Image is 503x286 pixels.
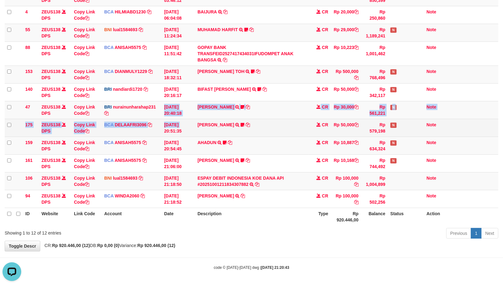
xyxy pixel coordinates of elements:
[198,27,238,32] a: MUHAMAD HARFIT
[115,158,141,163] a: ANISAH5575
[39,208,71,225] th: Website
[137,243,175,248] strong: Rp 920.446,00 (12)
[427,69,436,74] a: Note
[74,122,95,133] a: Copy Link Code
[427,193,436,198] a: Note
[25,45,30,50] span: 88
[354,140,359,145] a: Copy Rp 10,887 to clipboard
[354,158,359,163] a: Copy Rp 10,168 to clipboard
[198,158,234,163] a: [PERSON_NAME]
[104,111,109,116] a: Copy nurainunharahap231 to clipboard
[162,119,195,137] td: [DATE] 20:51:35
[228,140,232,145] a: Copy AHADUN to clipboard
[361,41,388,65] td: Rp 1,001,462
[74,69,95,80] a: Copy Link Code
[148,122,152,127] a: Copy DELAAFRI3096 to clipboard
[162,190,195,208] td: [DATE] 21:18:52
[42,69,61,74] a: ZEUS138
[74,87,95,98] a: Copy Link Code
[354,200,359,205] a: Copy Rp 100,000 to clipboard
[104,176,112,181] span: BNI
[262,87,267,92] a: Copy BIFAST MUHAMMAD FIR to clipboard
[162,41,195,65] td: [DATE] 11:51:42
[104,193,114,198] span: BCA
[104,104,112,109] span: BRI
[113,104,156,109] a: nurainunharahap231
[42,122,61,127] a: ZEUS138
[331,41,361,65] td: Rp 10,223
[354,104,359,109] a: Copy Rp 30,000 to clipboard
[162,65,195,83] td: [DATE] 18:32:11
[427,158,436,163] a: Note
[23,208,39,225] th: ID
[214,265,289,270] small: code © [DATE]-[DATE] dwg |
[104,69,114,74] span: BCA
[390,27,397,33] span: Has Note
[246,158,250,163] a: Copy HANRI ATMAWA to clipboard
[162,83,195,101] td: [DATE] 20:16:17
[361,154,388,172] td: Rp 744,492
[261,265,289,270] strong: [DATE] 21:20:43
[354,122,359,127] a: Copy Rp 50,000 to clipboard
[42,45,61,50] a: ZEUS138
[162,6,195,24] td: [DATE] 06:04:08
[115,69,147,74] a: DIANMULY1229
[198,45,294,62] a: GOPAY BANK TRANSFEID2527417434031IFUDOMPET ANAK BANGSA
[162,24,195,41] td: [DATE] 11:24:34
[427,27,436,32] a: Note
[354,9,359,14] a: Copy Rp 20,000 to clipboard
[331,83,361,101] td: Rp 50,000
[322,122,328,127] span: CR
[104,87,112,92] span: BRI
[427,176,436,181] a: Note
[471,228,481,239] a: 1
[354,75,359,80] a: Copy Rp 500,000 to clipboard
[25,122,32,127] span: 175
[361,137,388,154] td: Rp 634,324
[74,140,95,151] a: Copy Link Code
[198,104,234,109] a: [PERSON_NAME]
[104,27,112,32] span: BNI
[388,208,424,225] th: Status
[148,69,153,74] a: Copy DIANMULY1229 to clipboard
[427,104,436,109] a: Note
[25,193,30,198] span: 94
[331,172,361,190] td: Rp 100,000
[390,158,397,163] span: Has Note
[309,208,331,225] th: Type
[25,87,32,92] span: 140
[195,208,309,225] th: Description
[74,158,95,169] a: Copy Link Code
[427,122,436,127] a: Note
[361,24,388,41] td: Rp 1,189,241
[424,208,498,225] th: Action
[390,87,397,92] span: Has Note
[354,27,359,32] a: Copy Rp 29,000 to clipboard
[162,172,195,190] td: [DATE] 21:18:50
[39,154,71,172] td: DPS
[331,101,361,119] td: Rp 30,000
[446,228,471,239] a: Previous
[5,227,205,236] div: Showing 1 to 12 of 12 entries
[115,9,146,14] a: HILMIABD1230
[39,41,71,65] td: DPS
[25,158,32,163] span: 161
[115,140,141,145] a: ANISAH5575
[322,104,328,109] span: CR
[354,45,359,50] a: Copy Rp 10,223 to clipboard
[25,69,32,74] span: 153
[331,137,361,154] td: Rp 10,887
[198,140,217,145] a: AHADUN
[104,158,114,163] span: BCA
[42,27,61,32] a: ZEUS138
[322,140,328,145] span: CR
[74,193,95,205] a: Copy Link Code
[142,45,147,50] a: Copy ANISAH5575 to clipboard
[142,140,147,145] a: Copy ANISAH5575 to clipboard
[255,182,259,187] a: Copy ESPAY DEBIT INDONESIA KOE DANA API #20251001211834307882 to clipboard
[39,24,71,41] td: DPS
[331,208,361,225] th: Rp 920.446,00
[140,193,145,198] a: Copy WINDA2060 to clipboard
[115,193,139,198] a: WINDA2060
[390,105,397,110] span: Has Note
